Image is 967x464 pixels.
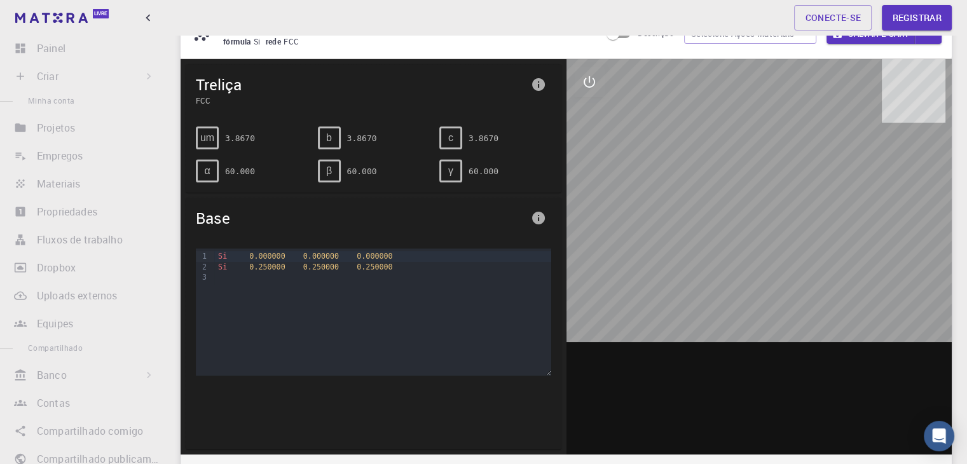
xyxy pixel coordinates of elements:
div: Abra o Intercom Messenger [924,421,954,451]
span: 0.000000 [357,252,392,261]
font: Minha conta [28,95,74,106]
a: Conecte-se [794,5,872,31]
button: informação [526,72,551,97]
span: 0.250000 [303,263,339,271]
font: Registrar [892,11,942,24]
font: 60.000 [347,167,377,176]
font: fórmula [223,36,251,46]
a: Registrar [882,5,952,31]
font: FCC [284,36,299,46]
font: β [326,165,332,176]
a: Livre [13,8,114,28]
font: Conecte-se [805,11,861,24]
font: b [326,132,332,143]
button: informação [526,205,551,231]
font: Salvar e sair [848,28,908,39]
font: FCC [196,95,210,106]
font: α [204,165,210,176]
span: Si [218,263,227,271]
font: 3.8670 [347,133,377,143]
font: 60.000 [225,167,255,176]
span: 0.000000 [249,252,285,261]
font: c [448,132,453,143]
font: Si [254,36,261,46]
font: 60.000 [469,167,498,176]
font: γ [448,165,453,176]
img: logotipo [15,13,88,23]
span: 0.250000 [357,263,392,271]
font: Selecione Ações Materiais [691,28,794,39]
font: Livre [94,10,107,17]
font: um [200,132,214,143]
font: 2 [202,263,207,271]
font: Base [196,208,230,228]
span: 0.250000 [249,263,285,271]
font: Descrição [638,28,674,38]
span: Si [218,252,227,261]
font: 3.8670 [225,133,255,143]
font: 3.8670 [469,133,498,143]
font: rede [266,36,282,46]
font: 3 [202,273,207,282]
font: Treliça [196,74,242,95]
font: 1 [202,252,207,261]
span: 0.000000 [303,252,339,261]
font: Compartilhado [28,343,83,353]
